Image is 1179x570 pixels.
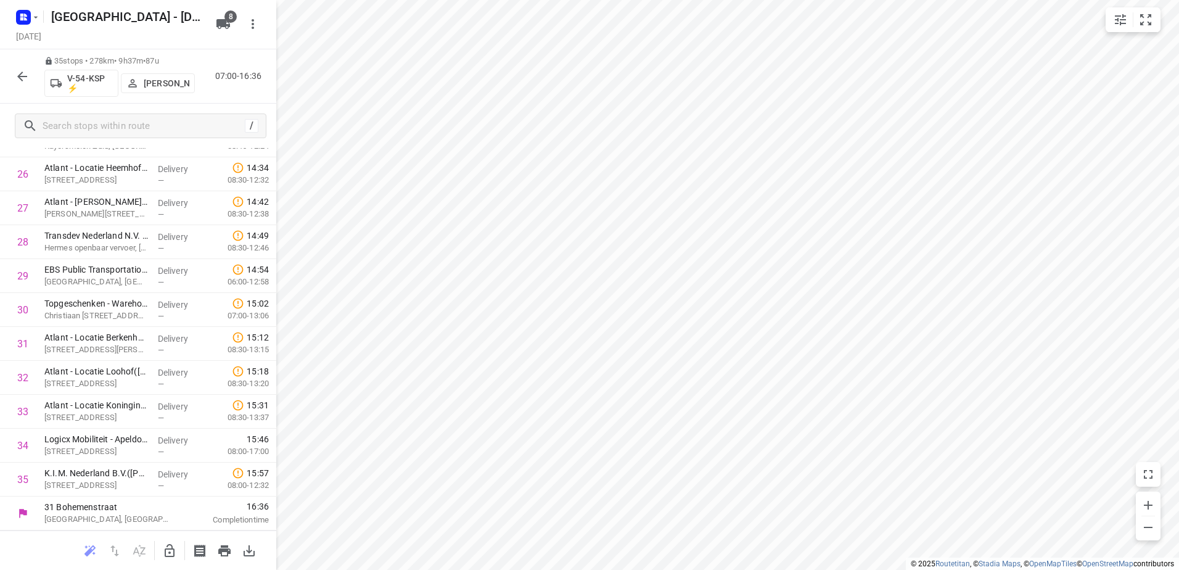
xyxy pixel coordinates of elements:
svg: Late [232,331,244,344]
svg: Late [232,297,244,310]
button: V-54-KSP ⚡ [44,70,118,97]
p: Gijsbrechtgaarde 30, Apeldoorn [44,208,148,220]
span: 14:42 [247,196,269,208]
span: Sort by time window [127,544,152,556]
a: OpenStreetMap [1082,560,1133,568]
p: Delivery [158,299,203,311]
span: — [158,210,164,219]
p: 31 Bohemenstraat [44,501,173,513]
div: 28 [17,236,28,248]
div: 33 [17,406,28,418]
p: Christiaan Geurtsweg 12, Apeldoorn [44,310,148,322]
span: — [158,447,164,456]
button: More [240,12,265,36]
p: 08:30-13:37 [208,411,269,424]
svg: Late [232,263,244,276]
div: 30 [17,304,28,316]
div: 34 [17,440,28,452]
span: 15:18 [247,365,269,378]
div: small contained button group [1106,7,1161,32]
p: 06:00-12:58 [208,276,269,288]
p: Delivery [158,163,203,175]
p: Hermes openbaar vervoer, Apeldoorn [44,242,148,254]
span: 15:02 [247,297,269,310]
span: Print shipping labels [187,544,212,556]
div: / [245,119,258,133]
p: Boogschutterstraat 7b, Apeldoorn [44,445,148,458]
p: Atlant - Locatie Berghorst(Joachim Kamphuis) [44,196,148,208]
p: Delivery [158,434,203,447]
p: Atlant - Locatie Koningin Wilhelmina(Yvonne Oortwijn) [44,399,148,411]
p: Delivery [158,197,203,209]
span: — [158,413,164,423]
p: 08:30-13:20 [208,378,269,390]
button: [PERSON_NAME] [121,73,195,93]
span: 14:34 [247,162,269,174]
div: 29 [17,270,28,282]
p: 08:00-17:00 [208,445,269,458]
p: EBS Public Transportation - Locatie Apeldoorn(Geertje vd Kamp & Robert van Eersel) [44,263,148,276]
p: Koning Lodewijklaan 387b, Apeldoorn [44,344,148,356]
span: — [158,379,164,389]
p: Beatrijsgaarde 5, Apeldoorn [44,174,148,186]
p: Atlant - Locatie Loohof(Jeroen Bronkhorst) [44,365,148,378]
a: OpenMapTiles [1029,560,1077,568]
li: © 2025 , © , © © contributors [911,560,1174,568]
p: [PERSON_NAME] [144,78,189,88]
p: 35 stops • 278km • 9h37m [44,56,195,67]
p: Delivery [158,265,203,277]
p: V-54-KSP ⚡ [67,73,113,93]
p: [GEOGRAPHIC_DATA], [GEOGRAPHIC_DATA] [44,276,148,288]
p: Delivery [158,231,203,243]
span: 15:57 [247,467,269,479]
div: 27 [17,202,28,214]
span: 87u [146,56,158,65]
p: 07:00-16:36 [215,70,266,83]
svg: Late [232,399,244,411]
p: [GEOGRAPHIC_DATA], [GEOGRAPHIC_DATA] [44,513,173,526]
h5: Project date [11,29,46,43]
button: Unlock route [157,539,182,563]
input: Search stops within route [43,117,245,136]
span: Download route [237,544,261,556]
span: 16:36 [187,500,269,513]
p: Koning Lodewijklaan 2, Apeldoorn [44,378,148,390]
p: 07:00-13:06 [208,310,269,322]
p: 08:00-12:32 [208,479,269,492]
span: — [158,244,164,253]
p: Delivery [158,366,203,379]
p: Delivery [158,468,203,481]
div: 32 [17,372,28,384]
svg: Late [232,196,244,208]
span: 15:31 [247,399,269,411]
span: — [158,481,164,490]
span: 14:49 [247,229,269,242]
svg: Late [232,365,244,378]
h5: Rename [46,7,206,27]
span: • [143,56,146,65]
p: Atlant - Locatie Berkenhove(Mirella Lagerwaard) [44,331,148,344]
a: Routetitan [935,560,970,568]
span: 15:12 [247,331,269,344]
p: Atlant - Locatie Heemhof(Ineke Hertgers) [44,162,148,174]
svg: Late [232,162,244,174]
span: 15:46 [247,433,269,445]
span: Print route [212,544,237,556]
p: Completion time [187,514,269,526]
div: 26 [17,168,28,180]
p: Logicx Mobiliteit - Apeldoorn Boogschutterstraat(Jolanda en Tineke) [44,433,148,445]
span: — [158,312,164,321]
p: Tweelingenlaan 144, Apeldoorn [44,479,148,492]
span: 8 [224,10,237,23]
a: Stadia Maps [979,560,1021,568]
button: Fit zoom [1133,7,1158,32]
p: 08:30-13:15 [208,344,269,356]
p: Topgeschenken - Warehouse Apeldoorn(Rocco Chin) [44,297,148,310]
span: — [158,176,164,185]
span: 14:54 [247,263,269,276]
button: Map settings [1108,7,1133,32]
p: Delivery [158,332,203,345]
p: Delivery [158,400,203,413]
div: 31 [17,338,28,350]
svg: Late [232,467,244,479]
